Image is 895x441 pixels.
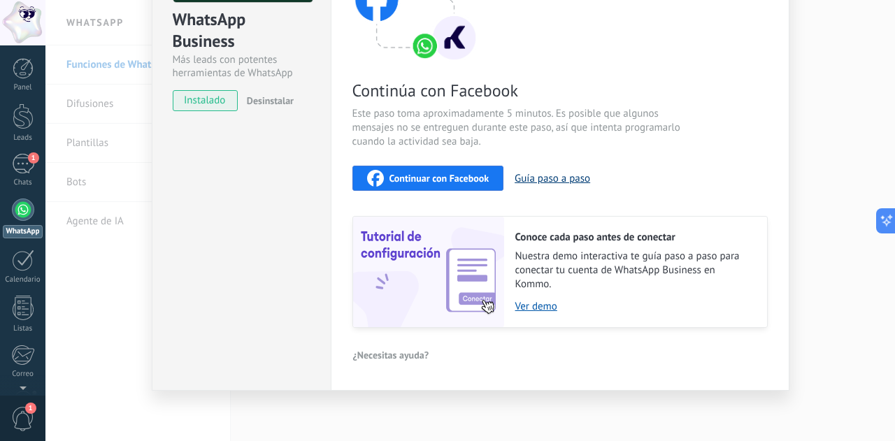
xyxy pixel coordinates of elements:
span: Nuestra demo interactiva te guía paso a paso para conectar tu cuenta de WhatsApp Business en Kommo. [515,250,753,291]
span: Continuar con Facebook [389,173,489,183]
div: Chats [3,178,43,187]
span: Desinstalar [247,94,294,107]
div: WhatsApp [3,225,43,238]
a: Ver demo [515,300,753,313]
div: Más leads con potentes herramientas de WhatsApp [173,53,310,80]
h2: Conoce cada paso antes de conectar [515,231,753,244]
button: ¿Necesitas ayuda? [352,345,430,366]
button: Guía paso a paso [515,172,590,185]
div: Leads [3,133,43,143]
button: Continuar con Facebook [352,166,504,191]
span: Este paso toma aproximadamente 5 minutos. Es posible que algunos mensajes no se entreguen durante... [352,107,685,149]
div: Correo [3,370,43,379]
span: 1 [25,403,36,414]
span: instalado [173,90,237,111]
span: 1 [28,152,39,164]
div: Listas [3,324,43,333]
button: Desinstalar [241,90,294,111]
span: Continúa con Facebook [352,80,685,101]
span: ¿Necesitas ayuda? [353,350,429,360]
div: WhatsApp Business [173,8,310,53]
div: Calendario [3,275,43,284]
div: Panel [3,83,43,92]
